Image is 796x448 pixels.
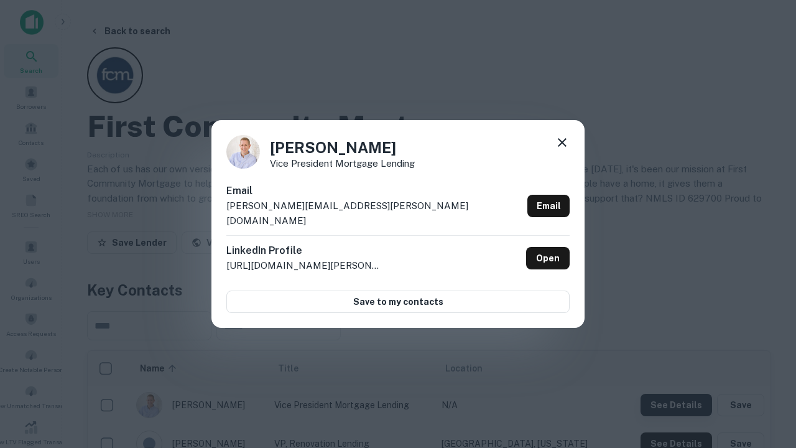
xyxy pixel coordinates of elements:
h6: Email [226,184,522,198]
button: Save to my contacts [226,291,570,313]
h4: [PERSON_NAME] [270,136,415,159]
a: Email [527,195,570,217]
p: Vice President Mortgage Lending [270,159,415,168]
iframe: Chat Widget [734,309,796,368]
img: 1520878720083 [226,135,260,169]
h6: LinkedIn Profile [226,243,382,258]
a: Open [526,247,570,269]
p: [PERSON_NAME][EMAIL_ADDRESS][PERSON_NAME][DOMAIN_NAME] [226,198,522,228]
p: [URL][DOMAIN_NAME][PERSON_NAME] [226,258,382,273]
